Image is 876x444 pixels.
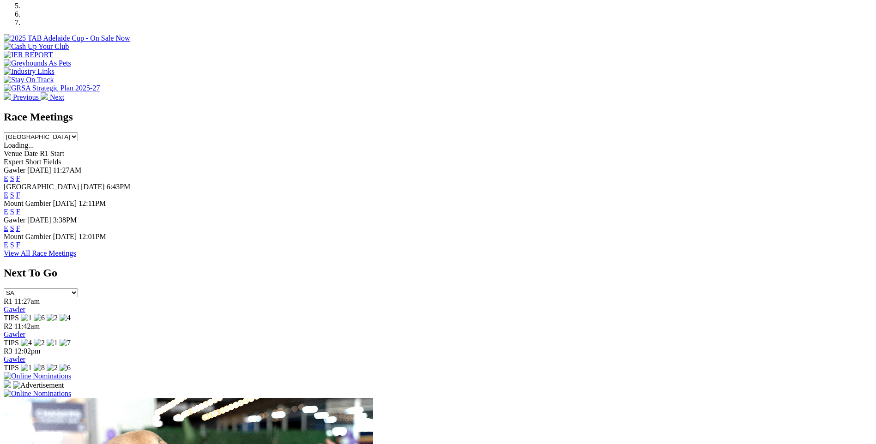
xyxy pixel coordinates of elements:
[4,216,25,224] span: Gawler
[79,233,106,240] span: 12:01PM
[60,364,71,372] img: 6
[4,267,872,279] h2: Next To Go
[14,347,41,355] span: 12:02pm
[4,51,53,59] img: IER REPORT
[4,111,872,123] h2: Race Meetings
[53,166,82,174] span: 11:27AM
[4,42,69,51] img: Cash Up Your Club
[81,183,105,191] span: [DATE]
[41,92,48,100] img: chevron-right-pager-white.svg
[4,183,79,191] span: [GEOGRAPHIC_DATA]
[16,224,20,232] a: F
[27,216,51,224] span: [DATE]
[4,241,8,249] a: E
[14,322,40,330] span: 11:42am
[50,93,64,101] span: Next
[4,191,8,199] a: E
[43,158,61,166] span: Fields
[4,322,12,330] span: R2
[4,158,24,166] span: Expert
[16,241,20,249] a: F
[24,150,38,157] span: Date
[79,199,106,207] span: 12:11PM
[4,314,19,322] span: TIPS
[10,174,14,182] a: S
[4,364,19,372] span: TIPS
[21,314,32,322] img: 1
[4,297,12,305] span: R1
[10,224,14,232] a: S
[4,224,8,232] a: E
[4,249,76,257] a: View All Race Meetings
[4,34,130,42] img: 2025 TAB Adelaide Cup - On Sale Now
[4,355,25,363] a: Gawler
[4,347,12,355] span: R3
[21,339,32,347] img: 4
[41,93,64,101] a: Next
[4,84,100,92] img: GRSA Strategic Plan 2025-27
[53,233,77,240] span: [DATE]
[4,93,41,101] a: Previous
[4,330,25,338] a: Gawler
[4,92,11,100] img: chevron-left-pager-white.svg
[16,191,20,199] a: F
[4,76,54,84] img: Stay On Track
[34,339,45,347] img: 2
[25,158,42,166] span: Short
[47,339,58,347] img: 1
[60,314,71,322] img: 4
[53,199,77,207] span: [DATE]
[47,364,58,372] img: 2
[10,241,14,249] a: S
[4,67,54,76] img: Industry Links
[4,306,25,313] a: Gawler
[34,364,45,372] img: 8
[27,166,51,174] span: [DATE]
[14,297,40,305] span: 11:27am
[4,150,22,157] span: Venue
[4,174,8,182] a: E
[4,380,11,388] img: 15187_Greyhounds_GreysPlayCentral_Resize_SA_WebsiteBanner_300x115_2025.jpg
[4,208,8,216] a: E
[4,166,25,174] span: Gawler
[34,314,45,322] img: 6
[13,93,39,101] span: Previous
[107,183,131,191] span: 6:43PM
[40,150,64,157] span: R1 Start
[13,381,64,390] img: Advertisement
[4,59,71,67] img: Greyhounds As Pets
[10,191,14,199] a: S
[4,141,34,149] span: Loading...
[16,174,20,182] a: F
[21,364,32,372] img: 1
[4,372,71,380] img: Online Nominations
[4,233,51,240] span: Mount Gambier
[4,339,19,347] span: TIPS
[16,208,20,216] a: F
[4,199,51,207] span: Mount Gambier
[4,390,71,398] img: Online Nominations
[47,314,58,322] img: 2
[60,339,71,347] img: 7
[53,216,77,224] span: 3:38PM
[10,208,14,216] a: S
